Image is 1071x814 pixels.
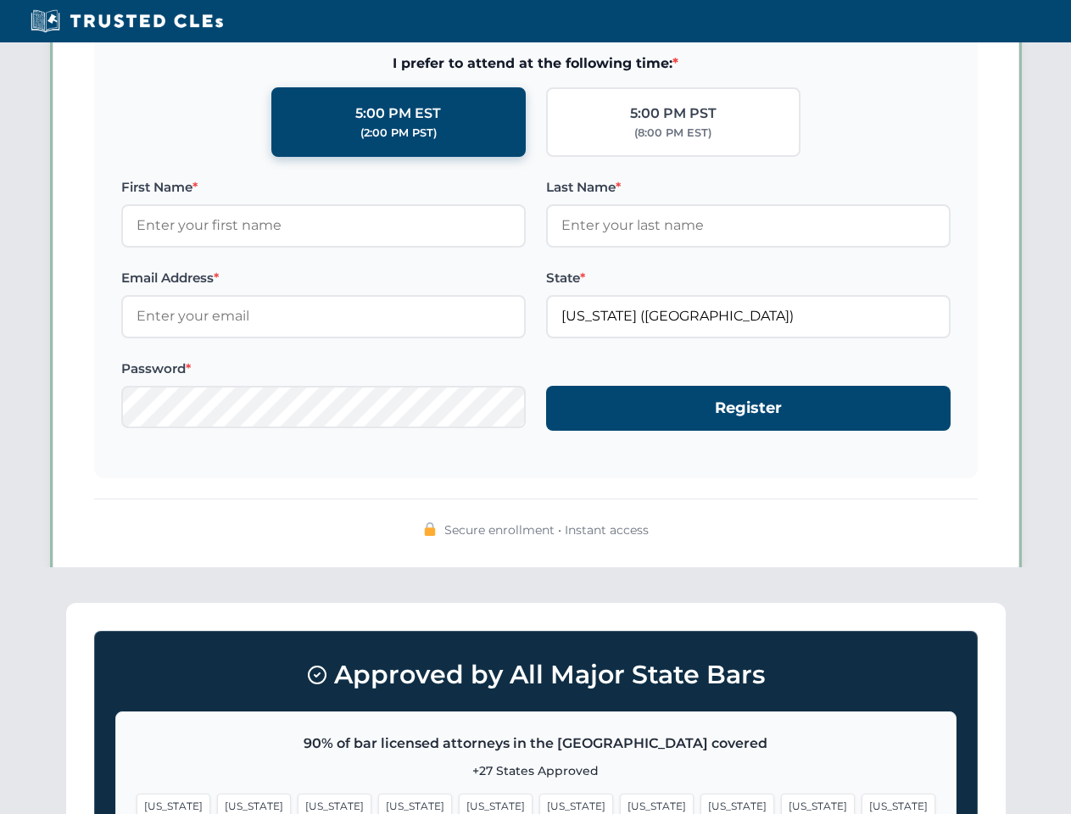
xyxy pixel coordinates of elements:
[634,125,711,142] div: (8:00 PM EST)
[355,103,441,125] div: 5:00 PM EST
[546,295,951,337] input: Florida (FL)
[115,652,957,698] h3: Approved by All Major State Bars
[121,268,526,288] label: Email Address
[137,761,935,780] p: +27 States Approved
[121,295,526,337] input: Enter your email
[546,268,951,288] label: State
[630,103,717,125] div: 5:00 PM PST
[121,53,951,75] span: I prefer to attend at the following time:
[25,8,228,34] img: Trusted CLEs
[546,177,951,198] label: Last Name
[137,733,935,755] p: 90% of bar licensed attorneys in the [GEOGRAPHIC_DATA] covered
[121,177,526,198] label: First Name
[121,204,526,247] input: Enter your first name
[546,204,951,247] input: Enter your last name
[423,522,437,536] img: 🔒
[360,125,437,142] div: (2:00 PM PST)
[444,521,649,539] span: Secure enrollment • Instant access
[546,386,951,431] button: Register
[121,359,526,379] label: Password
